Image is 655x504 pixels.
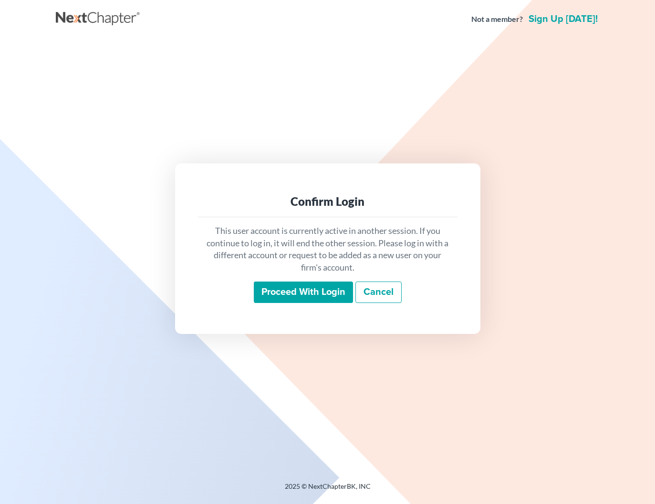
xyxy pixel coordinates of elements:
[206,194,450,209] div: Confirm Login
[471,14,523,25] strong: Not a member?
[254,282,353,303] input: Proceed with login
[56,482,600,499] div: 2025 © NextChapterBK, INC
[527,14,600,24] a: Sign up [DATE]!
[206,225,450,274] p: This user account is currently active in another session. If you continue to log in, it will end ...
[355,282,402,303] a: Cancel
